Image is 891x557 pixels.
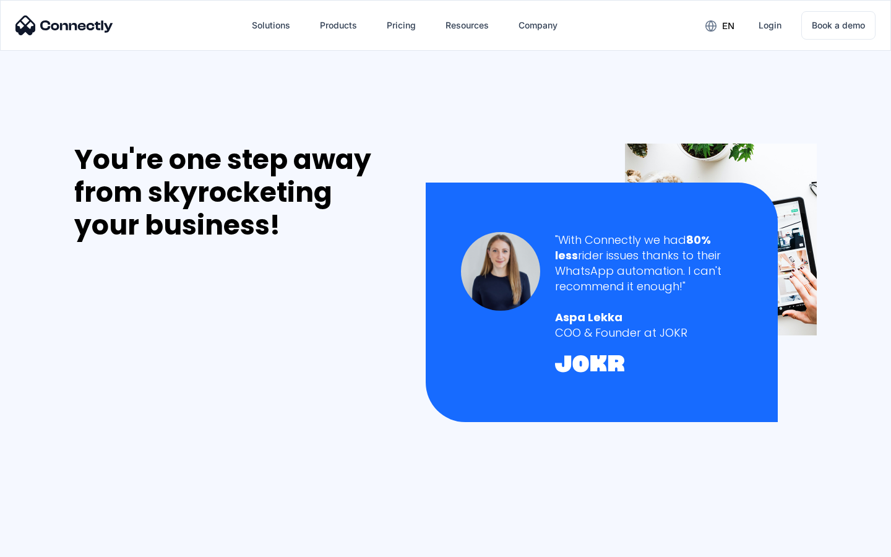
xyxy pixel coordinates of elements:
[74,144,400,241] div: You're one step away from skyrocketing your business!
[15,15,113,35] img: Connectly Logo
[252,17,290,34] div: Solutions
[74,256,260,540] iframe: Form 0
[555,325,742,340] div: COO & Founder at JOKR
[387,17,416,34] div: Pricing
[759,17,781,34] div: Login
[555,232,711,263] strong: 80% less
[377,11,426,40] a: Pricing
[555,309,622,325] strong: Aspa Lekka
[445,17,489,34] div: Resources
[555,232,742,295] div: "With Connectly we had rider issues thanks to their WhatsApp automation. I can't recommend it eno...
[519,17,557,34] div: Company
[25,535,74,553] ul: Language list
[801,11,876,40] a: Book a demo
[12,535,74,553] aside: Language selected: English
[722,17,734,35] div: en
[749,11,791,40] a: Login
[320,17,357,34] div: Products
